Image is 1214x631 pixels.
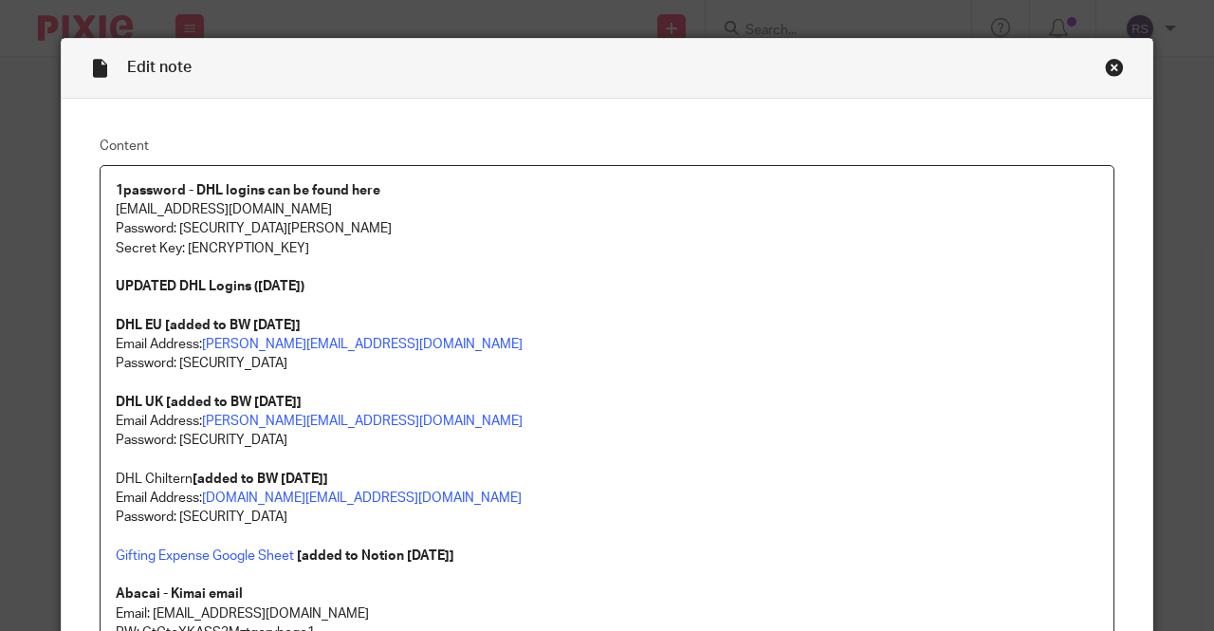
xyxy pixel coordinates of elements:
[297,549,454,563] strong: [added to Notion [DATE]]
[116,354,1098,373] p: Password: [SECURITY_DATA]
[116,319,301,332] strong: DHL EU [added to BW [DATE]]
[116,239,1098,258] p: Secret Key: [ENCRYPTION_KEY]
[166,396,302,409] strong: [added to BW [DATE]]
[116,604,1098,623] p: Email: [EMAIL_ADDRESS][DOMAIN_NAME]
[116,587,243,601] strong: Abacai - Kimai email
[116,335,1098,354] p: Email Address:
[127,60,192,75] span: Edit note
[116,508,1098,527] p: Password: [SECURITY_DATA]
[116,219,1098,238] p: Password: [SECURITY_DATA][PERSON_NAME]
[100,137,1114,156] label: Content
[116,280,304,293] strong: UPDATED DHL Logins ([DATE])
[202,492,522,505] a: [DOMAIN_NAME][EMAIL_ADDRESS][DOMAIN_NAME]
[116,184,380,197] strong: 1password - DHL logins can be found here
[116,396,163,409] strong: DHL UK
[1105,58,1124,77] div: Close this dialog window
[116,200,1098,219] p: [EMAIL_ADDRESS][DOMAIN_NAME]
[116,549,294,563] a: Gifting Expense Google Sheet
[202,415,523,428] a: [PERSON_NAME][EMAIL_ADDRESS][DOMAIN_NAME]
[202,338,523,351] a: [PERSON_NAME][EMAIL_ADDRESS][DOMAIN_NAME]
[193,473,328,486] strong: [added to BW [DATE]]
[116,412,1098,508] p: Email Address: Password: [SECURITY_DATA] DHL Chiltern Email Address:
